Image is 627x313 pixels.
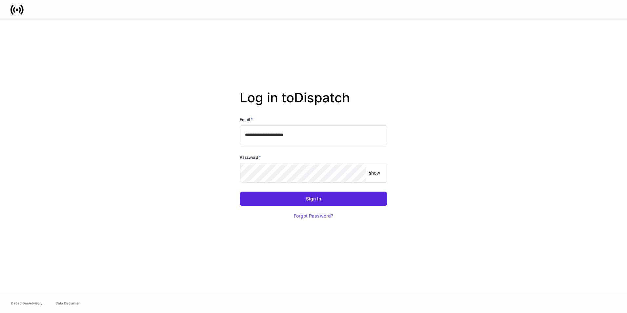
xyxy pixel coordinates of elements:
span: © 2025 OneAdvisory [10,301,43,306]
p: show [369,170,380,176]
div: Sign In [306,197,321,201]
h6: Password [240,154,261,160]
h6: Email [240,116,253,123]
h2: Log in to Dispatch [240,90,387,116]
button: Forgot Password? [286,209,341,223]
div: Forgot Password? [294,214,333,218]
button: Sign In [240,192,387,206]
a: Data Disclaimer [56,301,80,306]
